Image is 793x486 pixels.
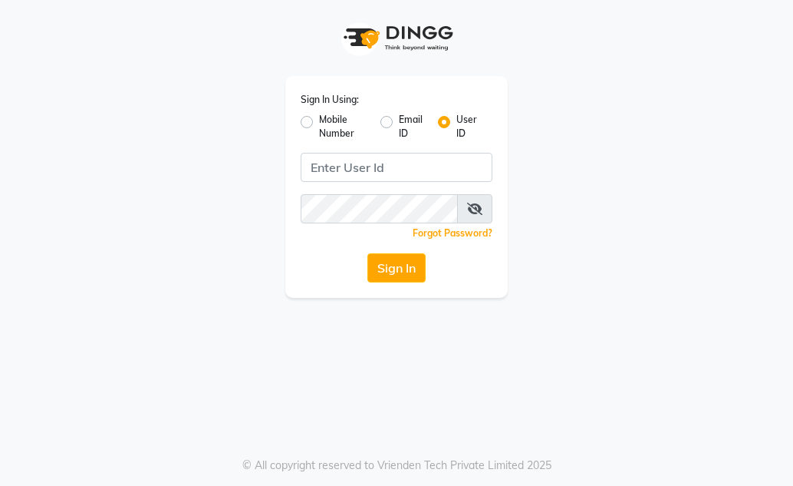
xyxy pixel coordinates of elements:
[335,15,458,61] img: logo1.svg
[301,194,458,223] input: Username
[301,93,359,107] label: Sign In Using:
[399,113,425,141] label: Email ID
[456,113,480,141] label: User ID
[319,113,368,141] label: Mobile Number
[367,253,426,283] button: Sign In
[413,227,492,239] a: Forgot Password?
[301,153,492,182] input: Username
